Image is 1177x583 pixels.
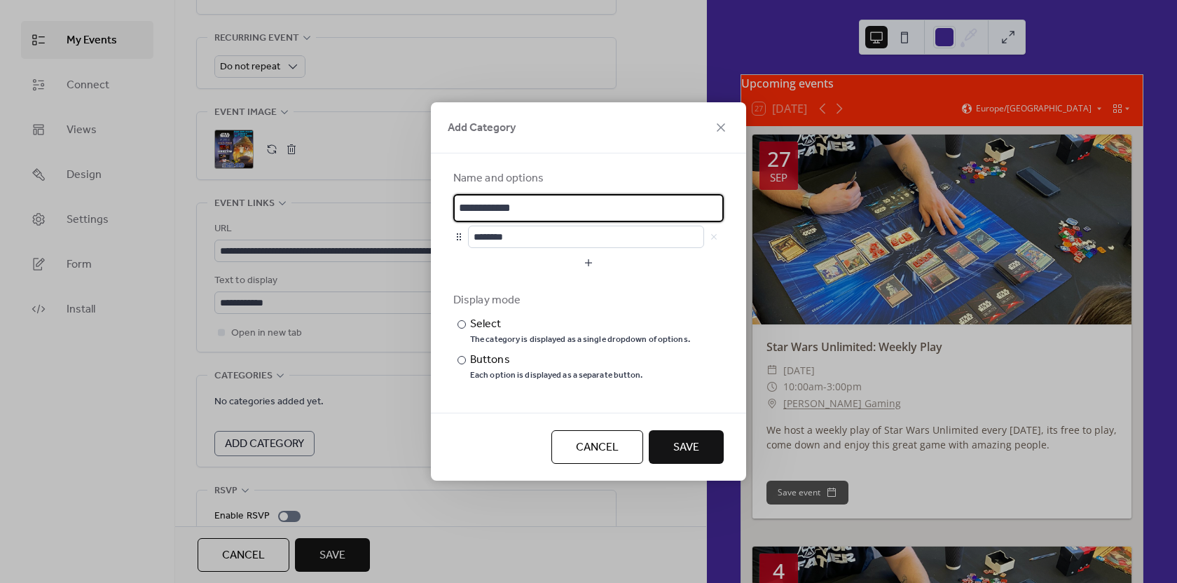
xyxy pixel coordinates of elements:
div: The category is displayed as a single dropdown of options. [470,334,690,345]
button: Save [649,430,724,464]
span: Save [673,439,699,456]
div: Buttons [470,352,640,369]
div: Each option is displayed as a separate button. [470,370,643,381]
span: Add Category [448,120,516,137]
div: Name and options [453,170,721,187]
button: Cancel [551,430,643,464]
span: Cancel [576,439,619,456]
div: Select [470,316,687,333]
div: Display mode [453,292,721,309]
